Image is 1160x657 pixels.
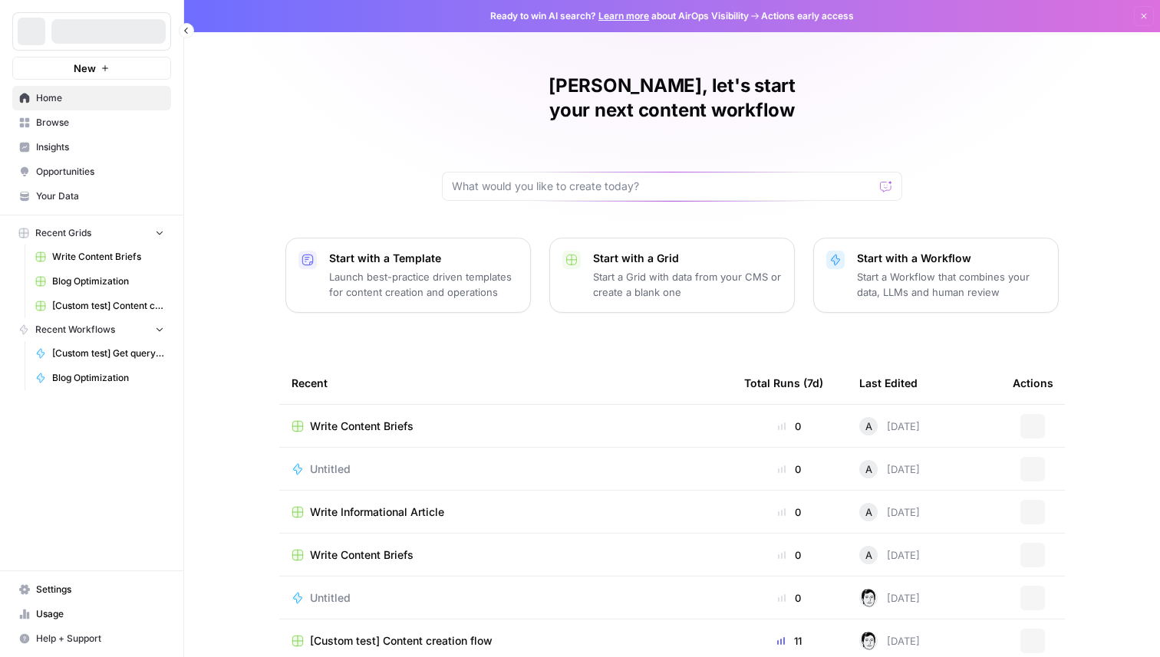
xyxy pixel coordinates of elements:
[52,371,164,385] span: Blog Optimization
[865,547,872,563] span: A
[442,74,902,123] h1: [PERSON_NAME], let's start your next content workflow
[28,341,171,366] a: [Custom test] Get query fanout from topic
[35,323,115,337] span: Recent Workflows
[12,86,171,110] a: Home
[744,547,835,563] div: 0
[28,366,171,390] a: Blog Optimization
[74,61,96,76] span: New
[36,189,164,203] span: Your Data
[744,590,835,606] div: 0
[593,251,782,266] p: Start with a Grid
[36,165,164,179] span: Opportunities
[1013,362,1053,404] div: Actions
[744,633,835,649] div: 11
[310,504,444,520] span: Write Informational Article
[12,184,171,209] a: Your Data
[329,269,518,300] p: Launch best-practice driven templates for content creation and operations
[857,269,1046,300] p: Start a Workflow that combines your data, LLMs and human review
[292,362,720,404] div: Recent
[52,274,164,288] span: Blog Optimization
[36,91,164,105] span: Home
[859,503,920,521] div: [DATE]
[12,222,171,245] button: Recent Grids
[12,110,171,135] a: Browse
[12,577,171,602] a: Settings
[859,362,918,404] div: Last Edited
[12,135,171,159] a: Insights
[52,250,164,264] span: Write Content Briefs
[292,633,720,649] a: [Custom test] Content creation flow
[310,419,414,434] span: Write Content Briefs
[744,362,823,404] div: Total Runs (7d)
[857,251,1046,266] p: Start with a Workflow
[52,347,164,360] span: [Custom test] Get query fanout from topic
[865,419,872,434] span: A
[12,57,171,80] button: New
[12,159,171,184] a: Opportunities
[813,238,1059,313] button: Start with a WorkflowStart a Workflow that combines your data, LLMs and human review
[310,590,351,606] span: Untitled
[490,9,749,23] span: Ready to win AI search? about AirOps Visibility
[452,179,874,194] input: What would you like to create today?
[12,626,171,651] button: Help + Support
[859,632,878,650] img: ygx76vswflo5630il17c0dd006mi
[310,462,351,477] span: Untitled
[310,547,414,563] span: Write Content Briefs
[28,294,171,318] a: [Custom test] Content creation flow
[36,116,164,130] span: Browse
[36,583,164,596] span: Settings
[28,269,171,294] a: Blog Optimization
[12,318,171,341] button: Recent Workflows
[36,607,164,621] span: Usage
[292,547,720,563] a: Write Content Briefs
[865,504,872,520] span: A
[292,504,720,520] a: Write Informational Article
[761,9,854,23] span: Actions early access
[865,462,872,477] span: A
[859,460,920,478] div: [DATE]
[292,419,720,434] a: Write Content Briefs
[744,419,835,434] div: 0
[859,589,878,607] img: ygx76vswflo5630il17c0dd006mi
[310,633,493,649] span: [Custom test] Content creation flow
[52,299,164,313] span: [Custom test] Content creation flow
[36,632,164,646] span: Help + Support
[598,10,649,21] a: Learn more
[285,238,531,313] button: Start with a TemplateLaunch best-practice driven templates for content creation and operations
[36,140,164,154] span: Insights
[292,590,720,606] a: Untitled
[35,226,91,240] span: Recent Grids
[28,245,171,269] a: Write Content Briefs
[859,546,920,564] div: [DATE]
[859,632,920,650] div: [DATE]
[329,251,518,266] p: Start with a Template
[593,269,782,300] p: Start a Grid with data from your CMS or create a blank one
[859,417,920,435] div: [DATE]
[292,462,720,477] a: Untitled
[744,462,835,477] div: 0
[744,504,835,520] div: 0
[12,602,171,626] a: Usage
[859,589,920,607] div: [DATE]
[549,238,795,313] button: Start with a GridStart a Grid with data from your CMS or create a blank one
